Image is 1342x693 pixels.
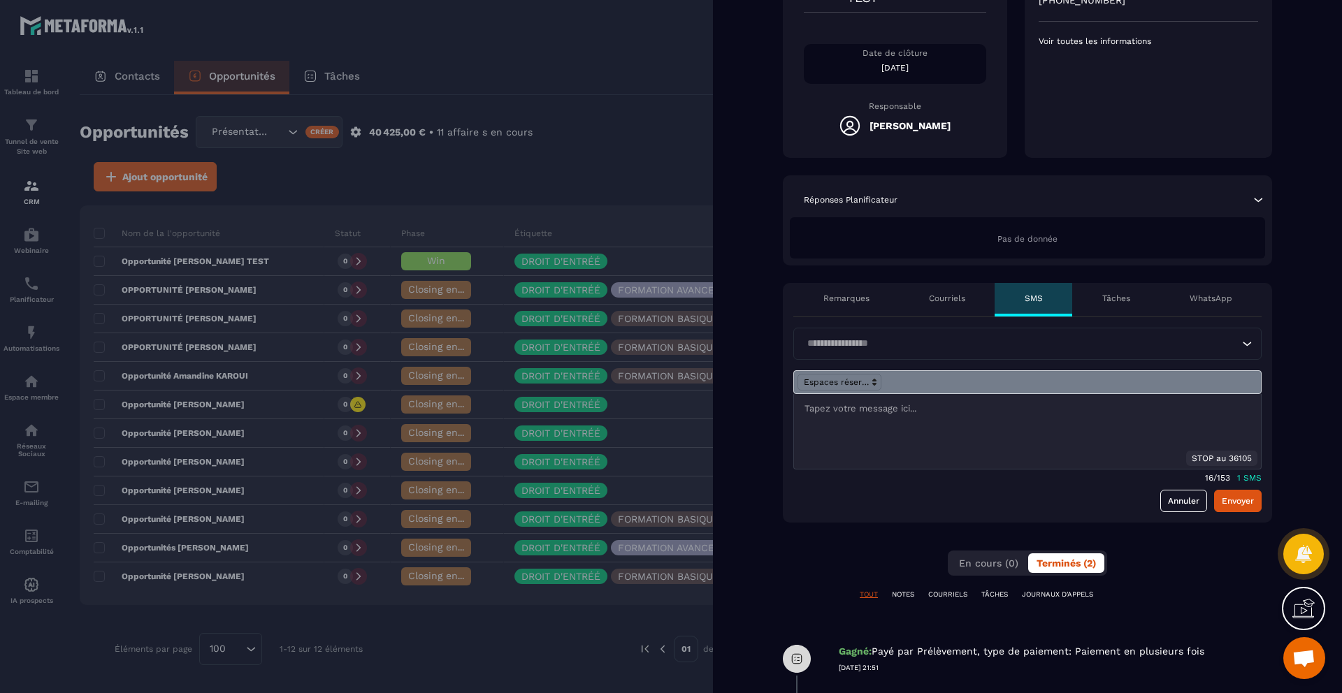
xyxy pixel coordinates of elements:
p: Tâches [1102,293,1130,304]
p: [DATE] 21:51 [839,663,1272,673]
p: Date de clôture [804,48,986,59]
p: Payé par Prélèvement, type de paiement: Paiement en plusieurs fois [839,645,1204,658]
div: Ouvrir le chat [1283,637,1325,679]
span: Gagné: [839,645,872,657]
span: En cours (0) [959,557,1018,569]
p: Courriels [929,293,965,304]
p: Remarques [823,293,870,304]
p: 16/ [1205,473,1217,483]
p: [DATE] [804,62,986,73]
p: Réponses Planificateur [804,194,897,205]
p: NOTES [892,590,914,599]
p: Responsable [804,101,986,111]
p: WhatsApp [1190,293,1232,304]
button: Terminés (2) [1028,553,1104,573]
p: COURRIELS [928,590,967,599]
h5: [PERSON_NAME] [870,120,951,131]
p: TOUT [860,590,878,599]
p: TÂCHES [981,590,1008,599]
button: En cours (0) [951,553,1027,573]
span: Pas de donnée [997,234,1058,244]
button: Envoyer [1214,490,1262,512]
input: Search for option [802,336,1239,351]
div: Search for option [793,328,1262,360]
p: Voir toutes les informations [1039,36,1258,47]
div: STOP au 36105 [1186,451,1257,466]
p: SMS [1025,293,1043,304]
span: Terminés (2) [1037,557,1096,569]
a: Annuler [1160,490,1207,512]
p: 1 SMS [1237,473,1262,483]
p: JOURNAUX D'APPELS [1022,590,1093,599]
p: 153 [1217,473,1230,483]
